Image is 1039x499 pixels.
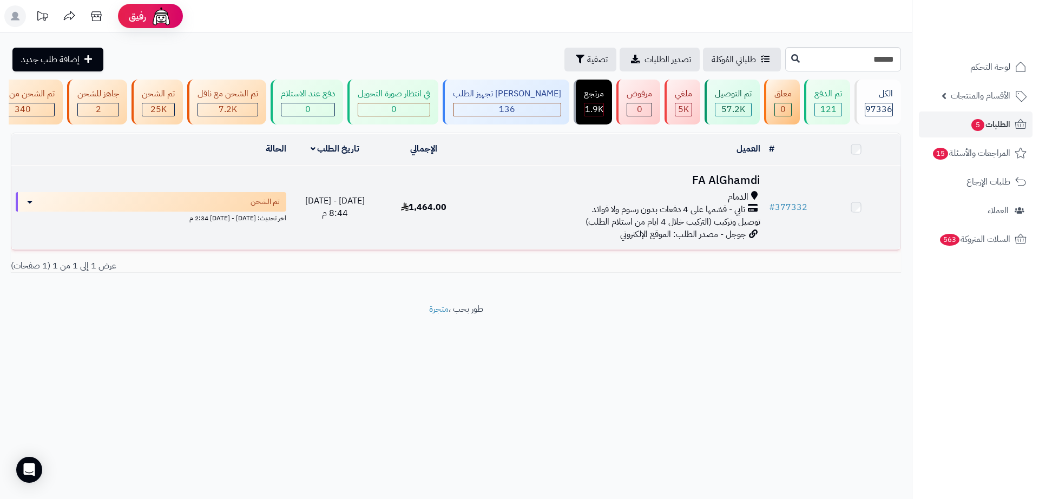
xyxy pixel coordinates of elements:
[951,88,1010,103] span: الأقسام والمنتجات
[933,148,948,160] span: 15
[305,194,365,220] span: [DATE] - [DATE] 8:44 م
[815,103,841,116] div: 121
[453,103,561,116] div: 136
[429,303,449,316] a: متجرة
[150,103,167,116] span: 25K
[662,80,702,124] a: ملغي 5K
[129,10,146,23] span: رفيق
[12,48,103,71] a: إضافة طلب جديد
[96,103,101,116] span: 2
[65,80,129,124] a: جاهز للشحن 2
[919,140,1033,166] a: المراجعات والأسئلة15
[16,212,286,223] div: اخر تحديث: [DATE] - [DATE] 2:34 م
[281,88,335,100] div: دفع عند الاستلام
[16,457,42,483] div: Open Intercom Messenger
[266,142,286,155] a: الحالة
[715,103,751,116] div: 57187
[281,103,334,116] div: 0
[769,142,774,155] a: #
[251,196,280,207] span: تم الشحن
[637,103,642,116] span: 0
[940,234,959,246] span: 563
[564,48,616,71] button: تصفية
[702,80,762,124] a: تم التوصيل 57.2K
[21,53,80,66] span: إضافة طلب جديد
[965,29,1029,52] img: logo-2.png
[780,103,786,116] span: 0
[762,80,802,124] a: معلق 0
[712,53,756,66] span: طلباتي المُوكلة
[585,103,603,116] span: 1.9K
[453,88,561,100] div: [PERSON_NAME] تجهيز الطلب
[627,88,652,100] div: مرفوض
[919,111,1033,137] a: الطلبات5
[150,5,172,27] img: ai-face.png
[775,103,791,116] div: 0
[142,103,174,116] div: 24991
[391,103,397,116] span: 0
[939,232,1010,247] span: السلات المتروكة
[970,60,1010,75] span: لوحة التحكم
[703,48,781,71] a: طلباتي المُوكلة
[129,80,185,124] a: تم الشحن 25K
[728,191,748,203] span: الدمام
[268,80,345,124] a: دفع عند الاستلام 0
[358,103,430,116] div: 0
[919,169,1033,195] a: طلبات الإرجاع
[185,80,268,124] a: تم الشحن مع ناقل 7.2K
[865,103,892,116] span: 97336
[814,88,842,100] div: تم الدفع
[219,103,237,116] span: 7.2K
[142,88,175,100] div: تم الشحن
[919,54,1033,80] a: لوحة التحكم
[614,80,662,124] a: مرفوض 0
[305,103,311,116] span: 0
[865,88,893,100] div: الكل
[966,174,1010,189] span: طلبات الإرجاع
[358,88,430,100] div: في انتظار صورة التحويل
[410,142,437,155] a: الإجمالي
[645,53,691,66] span: تصدير الطلبات
[919,198,1033,224] a: العملاء
[932,146,1010,161] span: المراجعات والأسئلة
[78,103,119,116] div: 2
[473,174,760,187] h3: FA AlGhamdi
[620,228,746,241] span: جوجل - مصدر الطلب: الموقع الإلكتروني
[15,103,31,116] span: 340
[802,80,852,124] a: تم الدفع 121
[919,226,1033,252] a: السلات المتروكة563
[571,80,614,124] a: مرتجع 1.9K
[311,142,360,155] a: تاريخ الطلب
[592,203,745,216] span: تابي - قسّمها على 4 دفعات بدون رسوم ولا فوائد
[440,80,571,124] a: [PERSON_NAME] تجهيز الطلب 136
[627,103,652,116] div: 0
[29,5,56,30] a: تحديثات المنصة
[499,103,515,116] span: 136
[584,88,604,100] div: مرتجع
[620,48,700,71] a: تصدير الطلبات
[820,103,837,116] span: 121
[675,88,692,100] div: ملغي
[721,103,745,116] span: 57.2K
[774,88,792,100] div: معلق
[77,88,119,100] div: جاهز للشحن
[715,88,752,100] div: تم التوصيل
[971,119,984,131] span: 5
[584,103,603,116] div: 1855
[970,117,1010,132] span: الطلبات
[586,215,760,228] span: توصيل وتركيب (التركيب خلال 4 ايام من استلام الطلب)
[769,201,775,214] span: #
[401,201,446,214] span: 1,464.00
[988,203,1009,218] span: العملاء
[852,80,903,124] a: الكل97336
[769,201,807,214] a: #377332
[678,103,689,116] span: 5K
[345,80,440,124] a: في انتظار صورة التحويل 0
[198,88,258,100] div: تم الشحن مع ناقل
[587,53,608,66] span: تصفية
[198,103,258,116] div: 7222
[3,260,456,272] div: عرض 1 إلى 1 من 1 (1 صفحات)
[736,142,760,155] a: العميل
[675,103,692,116] div: 5009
